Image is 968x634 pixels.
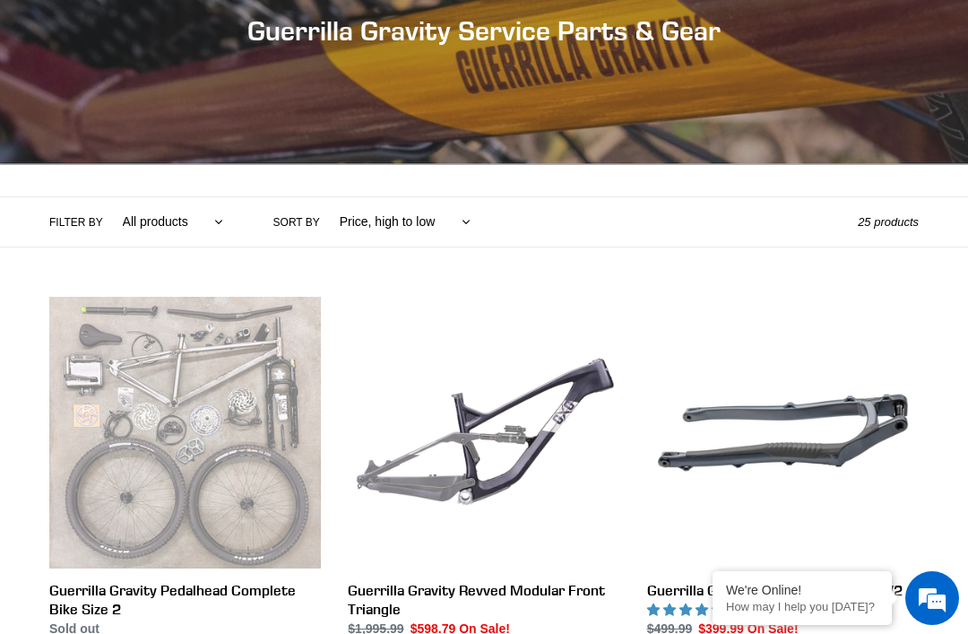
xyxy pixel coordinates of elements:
div: Chat with us now [120,100,328,124]
label: Filter by [49,214,103,230]
p: How may I help you today? [726,600,878,613]
span: 25 products [858,215,919,229]
img: d_696896380_company_1647369064580_696896380 [57,90,102,135]
div: Navigation go back [20,99,47,126]
div: Minimize live chat window [294,9,337,52]
div: We're Online! [726,583,878,597]
span: Guerrilla Gravity Service Parts & Gear [247,14,721,47]
label: Sort by [273,214,320,230]
span: We're online! [104,198,247,379]
textarea: Type your message and hit 'Enter' [9,434,341,497]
